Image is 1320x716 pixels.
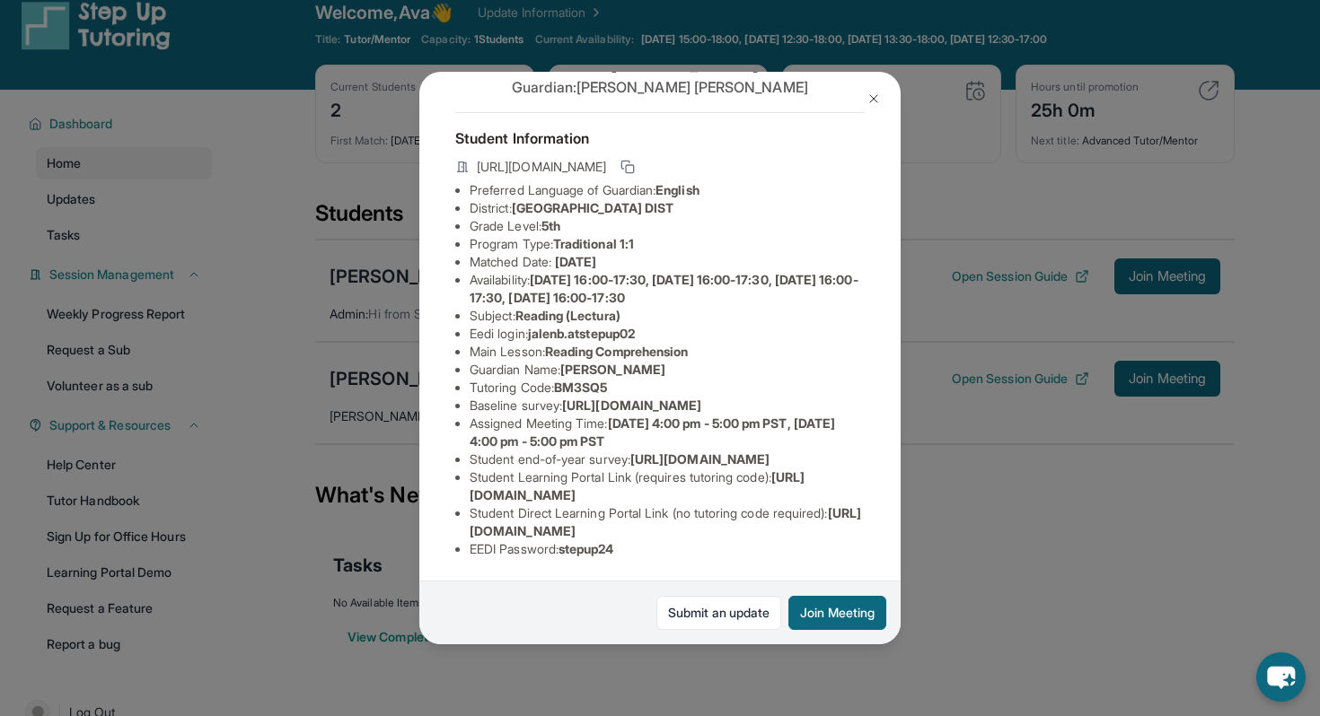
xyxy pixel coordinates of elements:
[867,92,881,106] img: Close Icon
[470,450,865,468] li: Student end-of-year survey :
[555,254,596,269] span: [DATE]
[470,325,865,343] li: Eedi login :
[515,308,620,323] span: Reading (Lectura)
[1256,652,1306,702] button: chat-button
[545,344,688,359] span: Reading Comprehension
[470,397,865,415] li: Baseline survey :
[470,415,865,450] li: Assigned Meeting Time :
[455,76,865,98] p: Guardian: [PERSON_NAME] [PERSON_NAME]
[630,451,770,467] span: [URL][DOMAIN_NAME]
[470,272,858,305] span: [DATE] 16:00-17:30, [DATE] 16:00-17:30, [DATE] 16:00-17:30, [DATE] 16:00-17:30
[470,181,865,199] li: Preferred Language of Guardian:
[553,236,634,251] span: Traditional 1:1
[470,540,865,558] li: EEDI Password :
[656,182,700,197] span: English
[560,362,665,377] span: [PERSON_NAME]
[512,200,674,215] span: [GEOGRAPHIC_DATA] DIST
[788,596,886,630] button: Join Meeting
[470,468,865,504] li: Student Learning Portal Link (requires tutoring code) :
[562,397,701,413] span: [URL][DOMAIN_NAME]
[470,253,865,271] li: Matched Date:
[656,596,781,630] a: Submit an update
[470,343,865,361] li: Main Lesson :
[559,541,614,556] span: stepup24
[470,361,865,379] li: Guardian Name :
[470,504,865,540] li: Student Direct Learning Portal Link (no tutoring code required) :
[554,380,607,395] span: BM3SQ5
[470,307,865,325] li: Subject :
[455,127,865,149] h4: Student Information
[528,326,635,341] span: jalenb.atstepup02
[617,156,638,178] button: Copy link
[470,271,865,307] li: Availability:
[470,217,865,235] li: Grade Level:
[541,218,560,233] span: 5th
[470,235,865,253] li: Program Type:
[470,199,865,217] li: District:
[477,158,606,176] span: [URL][DOMAIN_NAME]
[470,379,865,397] li: Tutoring Code :
[470,415,835,449] span: [DATE] 4:00 pm - 5:00 pm PST, [DATE] 4:00 pm - 5:00 pm PST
